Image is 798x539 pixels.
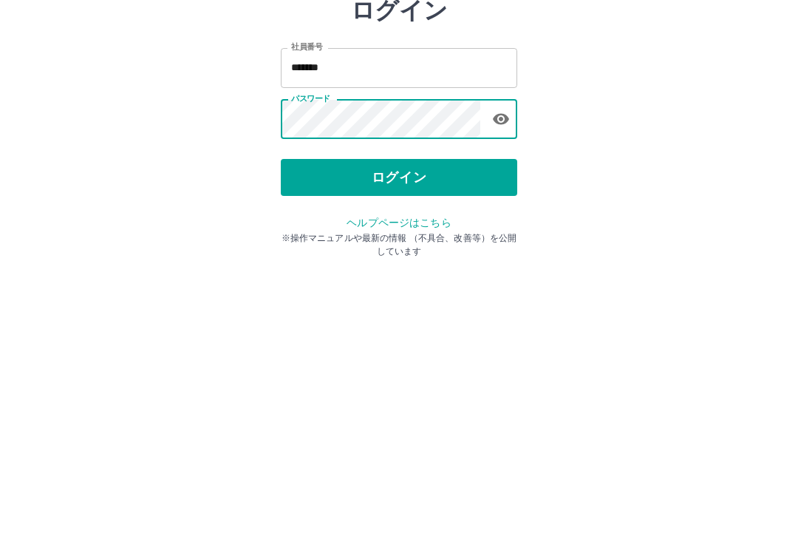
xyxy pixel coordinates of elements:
button: ログイン [281,256,517,293]
p: ※操作マニュアルや最新の情報 （不具合、改善等）を公開しています [281,328,517,355]
label: パスワード [291,190,330,201]
a: ヘルプページはこちら [347,313,451,325]
label: 社員番号 [291,138,322,149]
h2: ログイン [351,93,448,121]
